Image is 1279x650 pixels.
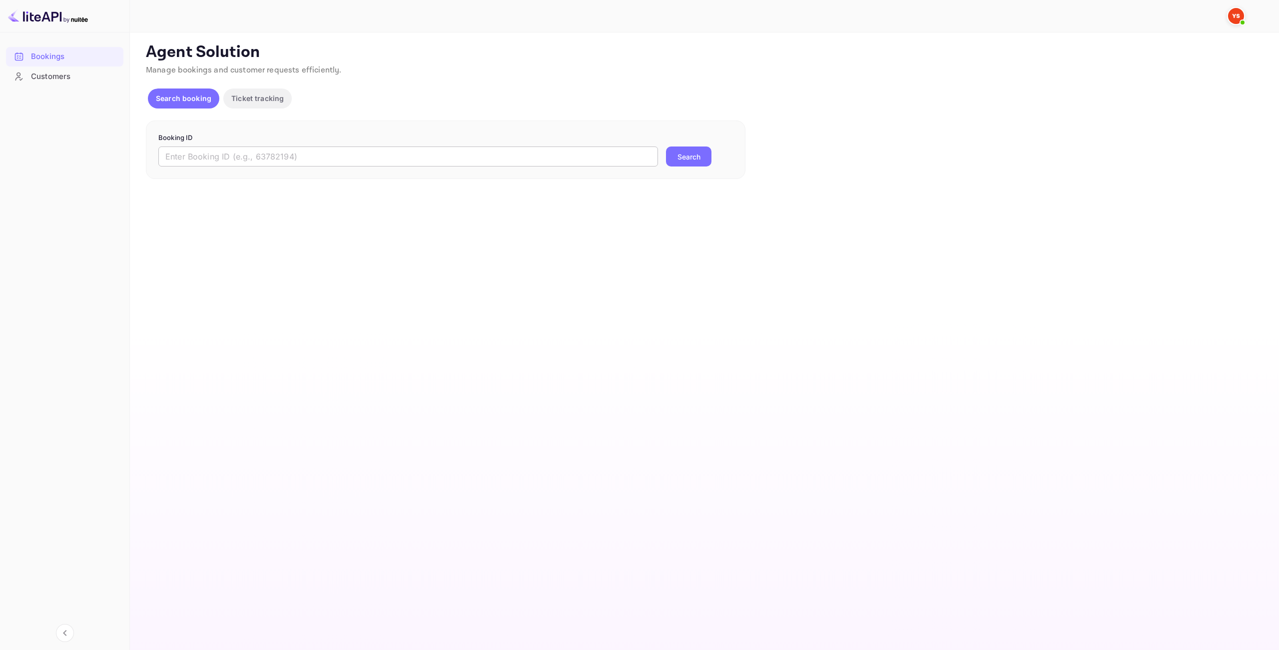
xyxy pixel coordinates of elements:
img: Yandex Support [1228,8,1244,24]
p: Ticket tracking [231,93,284,103]
span: Manage bookings and customer requests efficiently. [146,65,342,75]
img: LiteAPI logo [8,8,88,24]
div: Bookings [6,47,123,66]
button: Collapse navigation [56,624,74,642]
div: Customers [6,67,123,86]
button: Search [666,146,711,166]
a: Bookings [6,47,123,65]
input: Enter Booking ID (e.g., 63782194) [158,146,658,166]
a: Customers [6,67,123,85]
p: Booking ID [158,133,733,143]
div: Bookings [31,51,118,62]
p: Search booking [156,93,211,103]
div: Customers [31,71,118,82]
p: Agent Solution [146,42,1261,62]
